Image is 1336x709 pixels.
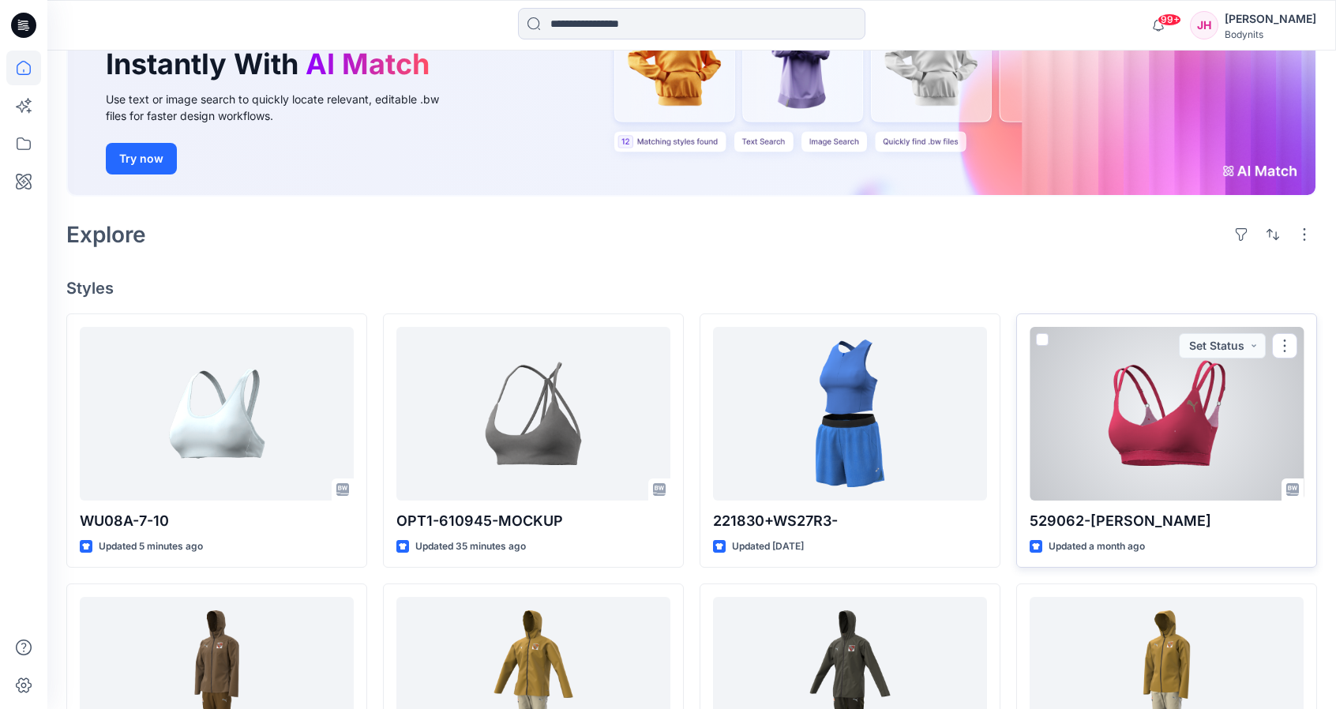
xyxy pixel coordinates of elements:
[80,327,354,501] a: WU08A-7-10
[732,538,804,555] p: Updated [DATE]
[396,510,670,532] p: OPT1-610945-MOCKUP
[66,279,1317,298] h4: Styles
[713,510,987,532] p: 221830+WS27R3-
[80,510,354,532] p: WU08A-7-10
[415,538,526,555] p: Updated 35 minutes ago
[396,327,670,501] a: OPT1-610945-MOCKUP
[1225,28,1316,40] div: Bodynits
[1158,13,1181,26] span: 99+
[1030,327,1304,501] a: 529062-Jenny Ha
[66,222,146,247] h2: Explore
[306,47,430,81] span: AI Match
[99,538,203,555] p: Updated 5 minutes ago
[106,91,461,124] div: Use text or image search to quickly locate relevant, editable .bw files for faster design workflows.
[1030,510,1304,532] p: 529062-[PERSON_NAME]
[1190,11,1218,39] div: JH
[106,143,177,174] button: Try now
[1225,9,1316,28] div: [PERSON_NAME]
[713,327,987,501] a: 221830+WS27R3-
[1049,538,1145,555] p: Updated a month ago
